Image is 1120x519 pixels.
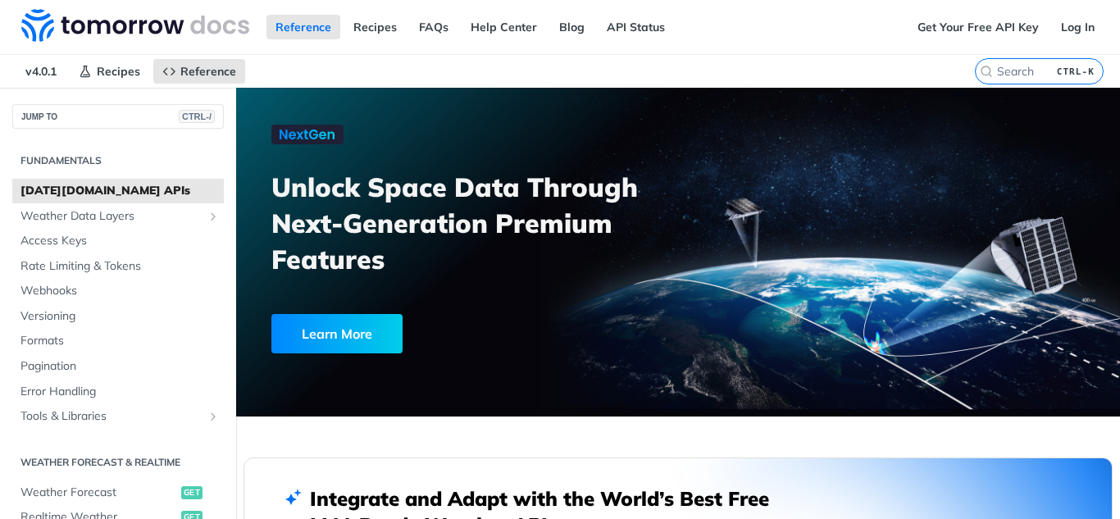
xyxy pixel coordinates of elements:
span: get [181,486,203,499]
h2: Weather Forecast & realtime [12,455,224,470]
span: Rate Limiting & Tokens [20,258,220,275]
h3: Unlock Space Data Through Next-Generation Premium Features [271,169,696,277]
a: Tools & LibrariesShow subpages for Tools & Libraries [12,404,224,429]
a: Reference [153,59,245,84]
h2: Fundamentals [12,153,224,168]
svg: Search [980,65,993,78]
span: Access Keys [20,233,220,249]
a: Recipes [70,59,149,84]
a: Webhooks [12,279,224,303]
a: Help Center [462,15,546,39]
span: Recipes [97,64,140,79]
a: FAQs [410,15,458,39]
a: Formats [12,329,224,353]
span: [DATE][DOMAIN_NAME] APIs [20,183,220,199]
a: Log In [1052,15,1104,39]
a: Pagination [12,354,224,379]
div: Learn More [271,314,403,353]
span: Tools & Libraries [20,408,203,425]
span: CTRL-/ [179,110,215,123]
span: Webhooks [20,283,220,299]
a: Learn More [271,314,611,353]
a: [DATE][DOMAIN_NAME] APIs [12,179,224,203]
a: Reference [266,15,340,39]
a: Versioning [12,304,224,329]
a: Weather Data LayersShow subpages for Weather Data Layers [12,204,224,229]
button: Show subpages for Weather Data Layers [207,210,220,223]
span: Reference [180,64,236,79]
button: JUMP TOCTRL-/ [12,104,224,129]
span: Weather Data Layers [20,208,203,225]
a: Error Handling [12,380,224,404]
a: API Status [598,15,674,39]
img: Tomorrow.io Weather API Docs [21,9,249,42]
span: Error Handling [20,384,220,400]
a: Recipes [344,15,406,39]
span: Versioning [20,308,220,325]
span: Formats [20,333,220,349]
a: Weather Forecastget [12,480,224,505]
span: Weather Forecast [20,485,177,501]
a: Access Keys [12,229,224,253]
span: v4.0.1 [16,59,66,84]
a: Blog [550,15,594,39]
button: Show subpages for Tools & Libraries [207,410,220,423]
span: Pagination [20,358,220,375]
a: Get Your Free API Key [908,15,1048,39]
img: NextGen [271,125,344,144]
kbd: CTRL-K [1053,63,1099,80]
a: Rate Limiting & Tokens [12,254,224,279]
